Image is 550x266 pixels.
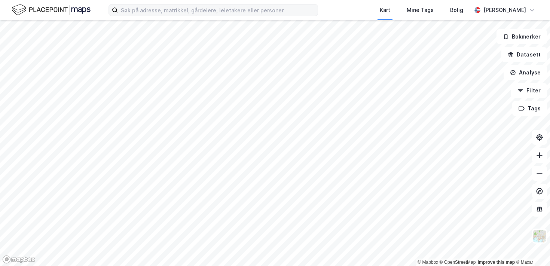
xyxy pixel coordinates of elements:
div: Kontrollprogram for chat [513,230,550,266]
div: [PERSON_NAME] [483,6,526,15]
div: Mine Tags [407,6,434,15]
div: Bolig [450,6,463,15]
input: Søk på adresse, matrikkel, gårdeiere, leietakere eller personer [118,4,318,16]
img: logo.f888ab2527a4732fd821a326f86c7f29.svg [12,3,91,16]
iframe: Chat Widget [513,230,550,266]
div: Kart [380,6,390,15]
